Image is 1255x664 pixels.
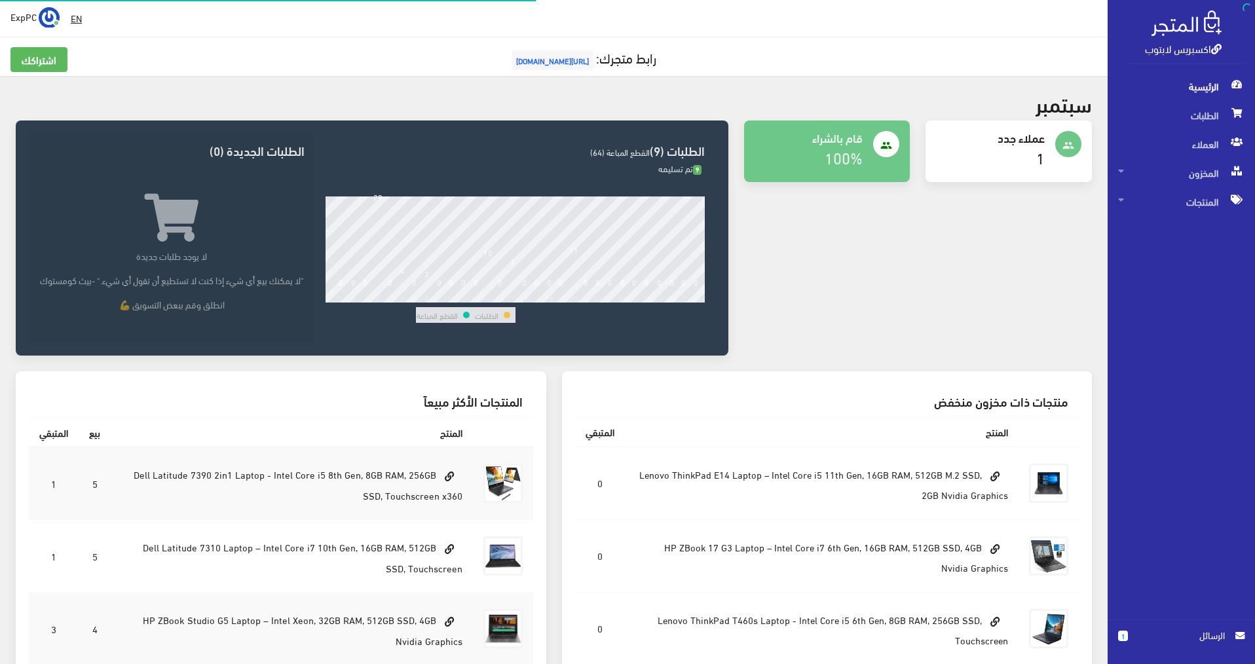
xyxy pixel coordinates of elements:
span: القطع المباعة (64) [590,144,650,160]
div: 12 [472,293,481,303]
h3: الطلبات الجديدة (0) [39,144,304,157]
a: رابط متجرك:[URL][DOMAIN_NAME] [509,45,656,69]
img: . [1152,10,1222,36]
div: 18 [545,293,554,303]
h3: منتجات ذات مخزون منخفض [586,395,1069,407]
div: 10 [447,293,456,303]
p: انطلق وقم ببعض التسويق 💪 [39,297,304,311]
div: 8 [424,293,429,303]
th: المنتج [625,418,1019,447]
i: people [880,139,892,151]
td: Lenovo ThinkPad E14 Laptop – Intel Core i5 11th Gen, 16GB RAM, 512GB M.2 SSD, 2GB Nvidia Graphics [625,447,1019,520]
a: EN [66,7,87,30]
a: المنتجات [1108,187,1255,216]
div: 30 [692,293,701,303]
img: hp-zbook-17-g3-laptop-intel-core-i7-6th-gen-16gb-ram-512gb-ssd-4gb-nvidia-graphics.jpg [1029,536,1068,576]
span: الرسائل [1138,628,1225,642]
div: 22 [593,293,603,303]
div: 28 [667,293,677,303]
span: [URL][DOMAIN_NAME] [512,50,593,70]
i: people [1062,139,1074,151]
td: 5 [79,520,111,593]
a: الطلبات [1108,101,1255,130]
img: hp-zbook-studio-g5-laptop-intel-xeon-32gb-ram-512gb-ssd-4gb-nvidia-graphics.jpg [483,609,523,648]
a: الرئيسية [1108,72,1255,101]
a: 100% [825,143,863,171]
span: تم تسليمه [658,160,702,176]
h3: الطلبات (9) [326,144,705,157]
td: Dell Latitude 7310 Laptop – Intel Core i7 10th Gen, 16GB RAM, 512GB SSD, Touchscreen [111,520,473,593]
span: الرئيسية [1118,72,1245,101]
div: 14 [496,293,505,303]
img: lenovo-thinkpad-t460s-laptop-intel-core-i5-6th-gen-8gb-ram-256gb-ssd-touchscreen.jpg [1029,609,1068,648]
a: 1 [1036,143,1045,171]
a: العملاء [1108,130,1255,158]
td: 1 [29,447,79,520]
h2: سبتمبر [1036,92,1092,115]
img: dell-latitude-7310-laptop-intel-core-i7-10th-gen-16gb-ram-512gb-ssd-touchscreen.jpg [483,536,523,576]
span: العملاء [1118,130,1245,158]
td: HP ZBook 17 G3 Laptop – Intel Core i7 6th Gen, 16GB RAM, 512GB SSD, 4GB Nvidia Graphics [625,520,1019,593]
span: 1 [1118,631,1128,641]
h4: قام بالشراء [755,131,863,144]
td: Dell Latitude 7390 2in1 Laptop - Intel Core i5 8th Gen, 8GB RAM, 256GB SSD, Touchscreen x360 [111,447,473,520]
span: المخزون [1118,158,1245,187]
a: اكسبريس لابتوب [1145,39,1222,58]
a: المخزون [1108,158,1255,187]
u: EN [71,10,82,26]
img: dell-latitude-7390-2in1-laptop-intel-core-i5-8th-gen-8gb-ram-256gb-ssd-touchscreen-x360.jpg [483,464,523,503]
h4: عملاء جدد [936,131,1045,144]
span: ExpPC [10,9,37,25]
th: المتبقي [575,418,625,447]
td: 5 [79,447,111,520]
p: "لا يمكنك بيع أي شيء إذا كنت لا تستطيع أن تقول أي شيء." -بيث كومستوك [39,273,304,287]
div: 24 [618,293,627,303]
div: 4 [375,293,380,303]
div: 20 [569,293,578,303]
td: القطع المباعة [416,307,459,323]
div: 16 [520,293,529,303]
th: المتبقي [29,418,79,447]
div: 6 [400,293,405,303]
span: الطلبات [1118,101,1245,130]
th: بيع [79,418,111,447]
a: ... ExpPC [10,7,60,28]
img: ... [39,7,60,28]
th: المنتج [111,418,473,447]
p: لا يوجد طلبات جديدة [39,249,304,263]
img: thinkpad-e14-intel-i5-gen11.jpg [1029,464,1068,503]
a: اشتراكك [10,47,67,72]
td: 1 [29,520,79,593]
div: 29 [373,191,383,202]
td: 0 [575,447,625,520]
span: 9 [693,165,702,175]
div: 26 [643,293,652,303]
h3: المنتجات الأكثر مبيعاً [39,395,523,407]
div: 2 [351,293,356,303]
td: 0 [575,520,625,593]
td: الطلبات [474,307,499,323]
a: 1 الرسائل [1118,628,1245,656]
span: المنتجات [1118,187,1245,216]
